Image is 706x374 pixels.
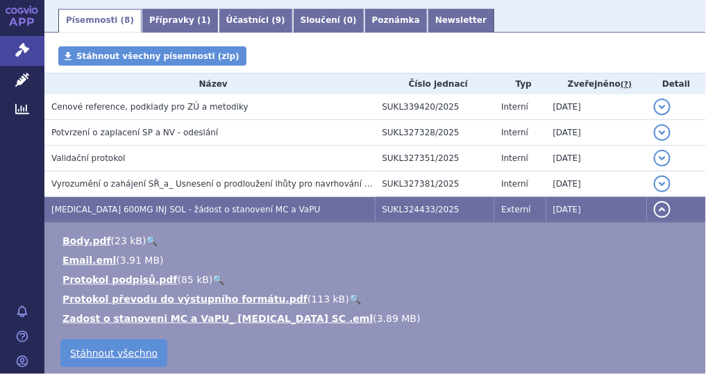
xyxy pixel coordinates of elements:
[428,9,494,33] a: Newsletter
[62,253,692,267] li: ( )
[58,9,142,33] a: Písemnosti (8)
[62,255,116,266] a: Email.eml
[51,179,482,189] span: Vyrozumění o zahájení SŘ_a_ Usnesení o prodloužení lhůty pro navrhování důkazů_SUKLS324431_2025
[120,255,160,266] span: 3.91 MB
[501,102,528,112] span: Interní
[347,15,353,25] span: 0
[501,205,530,214] span: Externí
[377,313,417,324] span: 3.89 MB
[376,196,495,222] td: SUKL324433/2025
[76,51,239,61] span: Stáhnout všechny písemnosti (zip)
[62,273,692,287] li: ( )
[376,171,495,196] td: SUKL327381/2025
[51,128,218,137] span: Potvrzení o zaplacení SP a NV - odeslání
[62,313,373,324] a: Zadost o stanoveni MC a VaPU_ [MEDICAL_DATA] SC .eml
[62,292,692,306] li: ( )
[376,94,495,120] td: SUKL339420/2025
[293,9,364,33] a: Sloučení (0)
[201,15,207,25] span: 1
[349,294,361,305] a: 🔍
[51,205,320,214] span: OPDIVO 600MG INJ SOL - žádost o stanovení MC a VaPU
[219,9,293,33] a: Účastníci (9)
[376,119,495,145] td: SUKL327328/2025
[62,312,692,325] li: ( )
[501,153,528,163] span: Interní
[654,176,671,192] button: detail
[51,153,126,163] span: Validační protokol
[124,15,130,25] span: 8
[546,171,647,196] td: [DATE]
[62,294,308,305] a: Protokol převodu do výstupního formátu.pdf
[654,150,671,167] button: detail
[58,46,246,66] a: Stáhnout všechny písemnosti (zip)
[51,102,249,112] span: Cenové reference, podklady pro ZÚ a metodiky
[142,9,219,33] a: Přípravky (1)
[62,234,692,248] li: ( )
[654,99,671,115] button: detail
[376,145,495,171] td: SUKL327351/2025
[276,15,281,25] span: 9
[546,196,647,222] td: [DATE]
[546,145,647,171] td: [DATE]
[546,119,647,145] td: [DATE]
[654,124,671,141] button: detail
[146,235,158,246] a: 🔍
[212,274,224,285] a: 🔍
[501,179,528,189] span: Interní
[647,74,706,94] th: Detail
[376,74,495,94] th: Číslo jednací
[501,128,528,137] span: Interní
[654,201,671,218] button: detail
[546,74,647,94] th: Zveřejněno
[621,80,632,90] abbr: (?)
[62,274,178,285] a: Protokol podpisů.pdf
[364,9,428,33] a: Poznámka
[494,74,546,94] th: Typ
[312,294,346,305] span: 113 kB
[62,235,111,246] a: Body.pdf
[181,274,209,285] span: 85 kB
[546,94,647,120] td: [DATE]
[44,74,376,94] th: Název
[115,235,142,246] span: 23 kB
[60,339,167,367] a: Stáhnout všechno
